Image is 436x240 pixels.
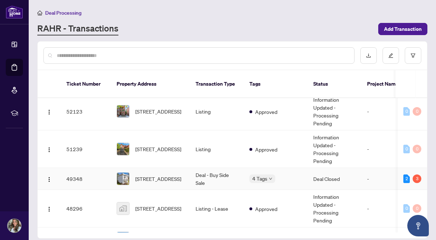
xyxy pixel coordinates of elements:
td: 52123 [61,93,111,130]
td: 48296 [61,190,111,227]
span: download [366,53,371,58]
div: 0 [413,145,421,153]
span: [STREET_ADDRESS] [135,175,181,183]
span: Approved [255,108,277,116]
button: Logo [43,106,55,117]
td: Deal Closed [308,168,361,190]
td: Information Updated - Processing Pending [308,130,361,168]
img: Logo [46,147,52,153]
a: RAHR - Transactions [37,23,118,35]
img: thumbnail-img [117,105,129,117]
span: [STREET_ADDRESS] [135,205,181,212]
th: Ticket Number [61,70,111,98]
div: 3 [413,174,421,183]
button: Add Transaction [378,23,427,35]
button: edit [383,47,399,64]
button: Open asap [407,215,429,236]
th: Status [308,70,361,98]
img: thumbnail-img [117,143,129,155]
button: Logo [43,143,55,155]
button: filter [405,47,421,64]
td: - [361,168,404,190]
div: 0 [403,204,410,213]
img: Logo [46,109,52,115]
button: Logo [43,203,55,214]
td: - [361,190,404,227]
span: filter [411,53,416,58]
td: Information Updated - Processing Pending [308,190,361,227]
div: 2 [403,174,410,183]
span: home [37,10,42,15]
span: Add Transaction [384,23,422,35]
td: Information Updated - Processing Pending [308,93,361,130]
div: 0 [403,107,410,116]
th: Project Name [361,70,404,98]
span: [STREET_ADDRESS] [135,107,181,115]
div: 0 [403,145,410,153]
div: 0 [413,107,421,116]
img: Logo [46,206,52,212]
span: Approved [255,145,277,153]
img: Profile Icon [8,219,21,232]
button: download [360,47,377,64]
td: 49348 [61,168,111,190]
span: Deal Processing [45,10,81,16]
img: logo [6,5,23,19]
td: - [361,130,404,168]
button: Logo [43,173,55,184]
img: Logo [46,177,52,182]
div: 0 [413,204,421,213]
span: edit [388,53,393,58]
td: Listing - Lease [190,190,244,227]
span: [STREET_ADDRESS] [135,145,181,153]
img: thumbnail-img [117,202,129,215]
img: thumbnail-img [117,173,129,185]
th: Property Address [111,70,190,98]
td: - [361,93,404,130]
td: Deal - Buy Side Sale [190,168,244,190]
th: Transaction Type [190,70,244,98]
span: Approved [255,205,277,213]
td: Listing [190,130,244,168]
th: Tags [244,70,308,98]
td: Listing [190,93,244,130]
span: down [269,177,272,181]
span: 4 Tags [252,174,267,183]
td: 51239 [61,130,111,168]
